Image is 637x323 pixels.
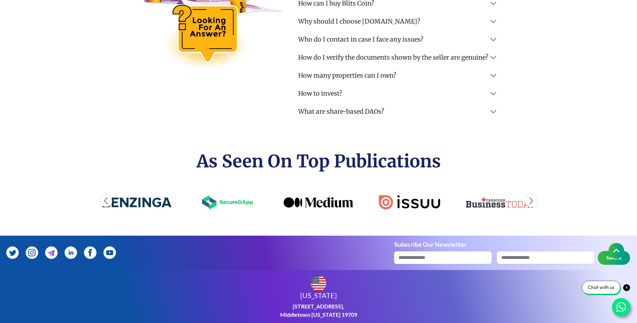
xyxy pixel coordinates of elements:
button: Send It [598,251,630,265]
div: 6 / 7 [460,192,541,212]
h5: Subscribe Our Newsletter [394,241,630,248]
img: telegram-app.8f59264bfe920fbdb6580d7d87252cd2.svg [48,248,55,257]
div: 3 / 7 [187,190,268,215]
img: Vector-3.539dbbc759978844e12fcf877ec0dab2.svg [84,246,97,259]
button: How many properties can I own? [291,65,504,83]
button: How to invest? [291,83,504,101]
div: 5 / 7 [369,190,450,215]
div: 2 / 7 [97,192,177,212]
button: Who do I contact in case I face any issues? [291,29,504,47]
button: How do I verify the documents shown by the seller are genuine? [291,47,504,65]
div: 4 / 7 [278,192,359,213]
div: Previous slide [100,195,112,207]
h5: [US_STATE] [191,291,446,299]
button: What are share-based DAOs? [291,101,504,119]
img: Vector.8de00cd951f02c92d961bbf673ab72d5.svg [26,246,38,259]
img: twitter.b3f27be3720557ea3e7a65c74e33da4b.svg [6,246,19,259]
h3: As Seen On Top Publications [97,150,541,173]
img: Vector-1.d9c41e4898966ea88e1d3351b0c5234c.svg [65,246,77,259]
button: Why should I choose [DOMAIN_NAME]? [291,11,504,29]
img: youtube.18188ef183a50c66d8be0bc82a3ef66a.svg [103,246,116,259]
img: US flag [311,276,326,291]
div: Chat with us [582,281,620,294]
p: [STREET_ADDRESS], Middletown [US_STATE] 19709 [191,302,446,319]
div: Next slide [525,195,537,207]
